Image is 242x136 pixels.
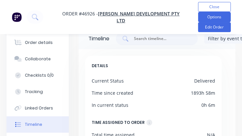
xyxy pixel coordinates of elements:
span: Order #46926 - [63,10,98,17]
button: Order details [7,34,69,51]
div: TIME ASSIGNED TO ORDER [92,119,145,126]
button: Close [198,2,231,12]
button: Linked Orders [7,100,69,116]
button: Edit Order [198,22,231,32]
div: Delivered [194,77,215,84]
div: Order details [25,40,53,46]
div: 1893h 58m [191,89,215,96]
a: [PERSON_NAME] Development Pty Ltd [98,10,180,24]
button: Tracking [7,84,69,100]
div: 0h 6m [201,102,215,108]
input: Search timeline... [133,35,188,42]
button: Checklists 0/0 [7,67,69,84]
span: DETAILS [92,62,108,69]
button: Collaborate [7,51,69,67]
img: Factory [12,12,22,22]
div: Timeline [25,122,42,127]
div: Linked Orders [25,105,53,111]
button: Options [198,12,231,22]
div: Checklists 0/0 [25,72,54,78]
div: Collaborate [25,56,51,62]
div: Tracking [25,89,43,95]
div: In current status [92,102,128,108]
button: Timeline [7,116,69,133]
div: Current Status [92,77,124,84]
div: Timeline [88,35,109,43]
div: Time since created [92,89,133,96]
